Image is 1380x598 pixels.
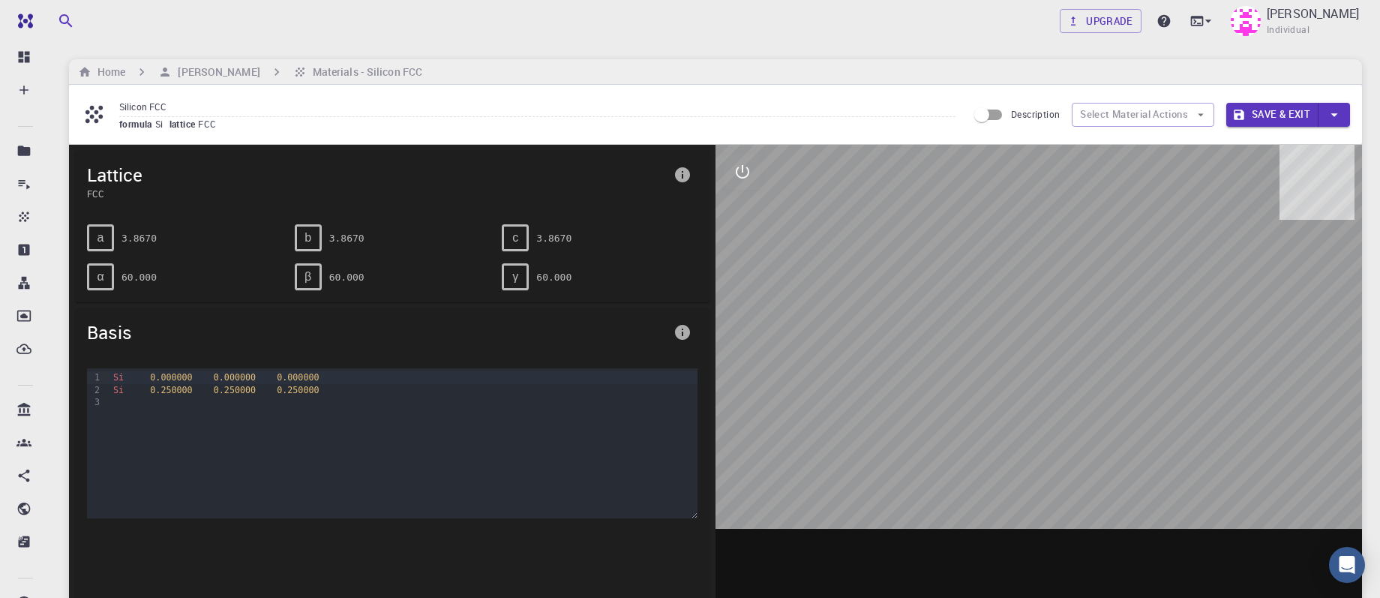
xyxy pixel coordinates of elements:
h6: [PERSON_NAME] [172,64,259,80]
span: Si [113,385,124,395]
span: Si [155,118,169,130]
div: 1 [87,371,102,383]
span: Si [113,372,124,383]
span: Support [30,11,84,24]
span: Description [1011,108,1060,120]
a: Upgrade [1060,9,1141,33]
span: Lattice [87,163,667,187]
img: Imran Ahmd Khan [1231,6,1261,36]
pre: 3.8670 [536,225,571,251]
div: 2 [87,384,102,396]
span: 0.250000 [150,385,192,395]
div: 3 [87,396,102,408]
span: 0.000000 [214,372,256,383]
nav: breadcrumb [75,64,425,80]
span: Individual [1267,23,1309,38]
span: FCC [198,118,222,130]
div: Open Intercom Messenger [1329,547,1365,583]
span: β [304,270,311,284]
span: γ [512,270,518,284]
button: Save & Exit [1226,103,1318,127]
pre: 60.000 [329,264,364,290]
span: formula [119,118,155,130]
img: logo [12,14,33,29]
span: 0.000000 [277,372,319,383]
pre: 3.8670 [121,225,157,251]
pre: 3.8670 [329,225,364,251]
h6: Materials - Silicon FCC [307,64,422,80]
button: Select Material Actions [1072,103,1214,127]
button: info [667,317,697,347]
pre: 60.000 [121,264,157,290]
span: Basis [87,320,667,344]
span: c [512,231,518,245]
button: info [667,160,697,190]
span: lattice [169,118,199,130]
span: a [97,231,104,245]
span: α [97,270,103,284]
pre: 60.000 [536,264,571,290]
p: [PERSON_NAME] [1267,5,1359,23]
h6: Home [91,64,125,80]
span: FCC [87,187,667,200]
span: 0.250000 [214,385,256,395]
span: b [304,231,311,245]
span: 0.250000 [277,385,319,395]
span: 0.000000 [150,372,192,383]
